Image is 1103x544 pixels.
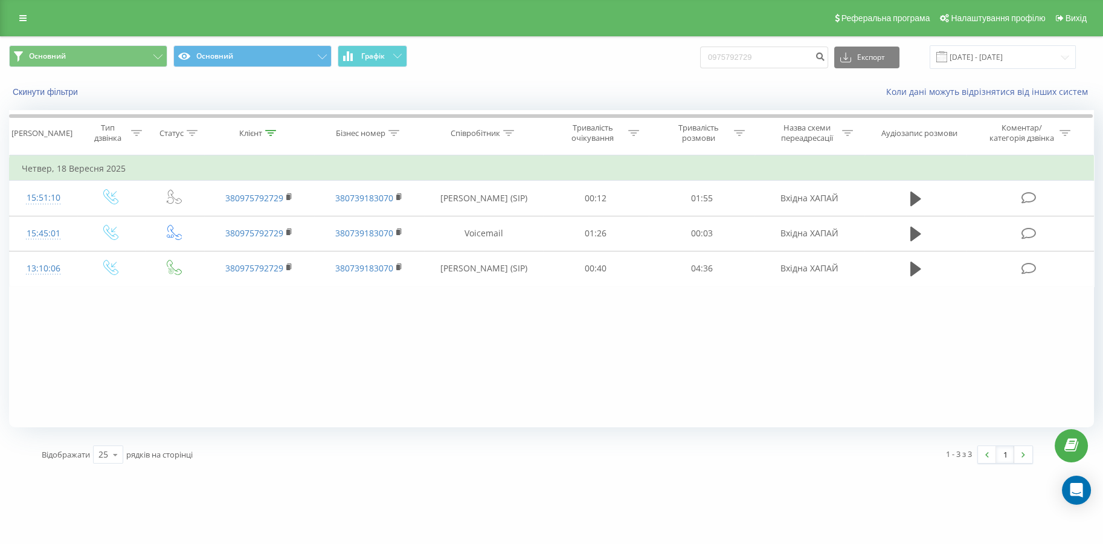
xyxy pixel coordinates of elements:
div: Тривалість очікування [561,123,625,143]
div: Тривалість розмови [666,123,731,143]
td: [PERSON_NAME] (SIP) [424,181,542,216]
a: 380739183070 [335,262,393,274]
a: 380975792729 [225,192,283,204]
a: 380739183070 [335,192,393,204]
span: Вихід [1066,13,1087,23]
a: Коли дані можуть відрізнятися вiд інших систем [886,86,1094,97]
div: [PERSON_NAME] [11,128,72,138]
a: 380739183070 [335,227,393,239]
div: Назва схеми переадресації [774,123,839,143]
div: Аудіозапис розмови [881,128,957,138]
span: Графік [361,52,385,60]
div: Open Intercom Messenger [1062,476,1091,505]
td: Вхідна ХАПАЙ [754,251,864,286]
td: 04:36 [649,251,754,286]
div: 15:45:01 [22,222,65,245]
td: Вхідна ХАПАЙ [754,181,864,216]
button: Основний [9,45,167,67]
td: Voicemail [424,216,542,251]
input: Пошук за номером [700,47,828,68]
div: 15:51:10 [22,186,65,210]
div: 1 - 3 з 3 [946,448,972,460]
a: 380975792729 [225,227,283,239]
a: 380975792729 [225,262,283,274]
span: Реферальна програма [841,13,930,23]
span: Основний [29,51,66,61]
span: Налаштування профілю [951,13,1045,23]
div: 13:10:06 [22,257,65,280]
div: 25 [98,448,108,461]
div: Бізнес номер [336,128,385,138]
td: 01:26 [543,216,649,251]
div: Співробітник [451,128,500,138]
span: рядків на сторінці [126,449,193,460]
button: Основний [173,45,332,67]
div: Коментар/категорія дзвінка [986,123,1056,143]
div: Тип дзвінка [88,123,127,143]
button: Скинути фільтри [9,86,84,97]
div: Статус [159,128,184,138]
a: 1 [996,446,1014,463]
div: Клієнт [239,128,262,138]
td: [PERSON_NAME] (SIP) [424,251,542,286]
td: 00:40 [543,251,649,286]
button: Графік [338,45,407,67]
td: 00:12 [543,181,649,216]
td: Вхідна ХАПАЙ [754,216,864,251]
span: Відображати [42,449,90,460]
td: 00:03 [649,216,754,251]
td: 01:55 [649,181,754,216]
button: Експорт [834,47,899,68]
td: Четвер, 18 Вересня 2025 [10,157,1094,181]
